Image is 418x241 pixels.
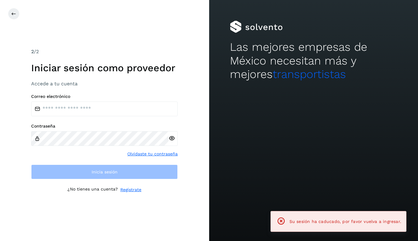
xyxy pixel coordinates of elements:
[67,187,118,193] p: ¿No tienes una cuenta?
[289,219,401,224] span: Su sesión ha caducado, por favor vuelva a ingresar.
[31,81,178,87] h3: Accede a tu cuenta
[120,187,141,193] a: Regístrate
[31,62,178,74] h1: Iniciar sesión como proveedor
[31,124,178,129] label: Contraseña
[230,40,397,81] h2: Las mejores empresas de México necesitan más y mejores
[127,151,178,157] a: Olvidaste tu contraseña
[31,165,178,179] button: Inicia sesión
[273,68,346,81] span: transportistas
[31,49,34,54] span: 2
[31,94,178,99] label: Correo electrónico
[31,48,178,55] div: /2
[92,170,118,174] span: Inicia sesión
